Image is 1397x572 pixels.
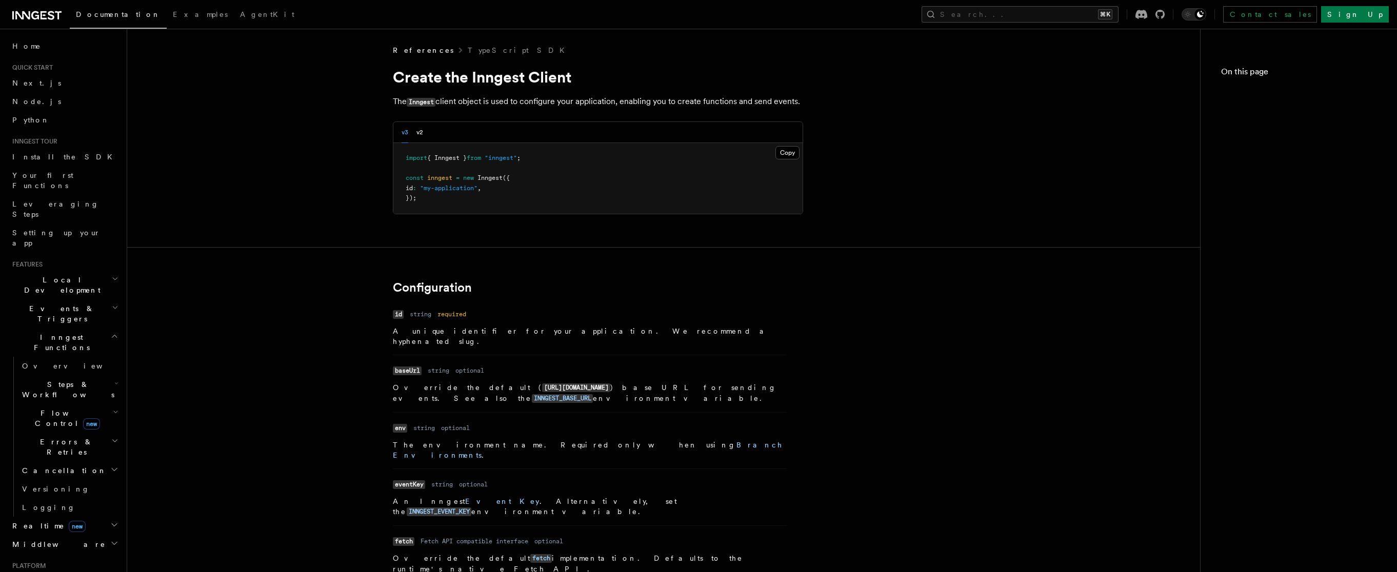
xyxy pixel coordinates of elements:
[8,299,121,328] button: Events & Triggers
[485,154,517,161] span: "inngest"
[240,10,294,18] span: AgentKit
[1321,6,1389,23] a: Sign Up
[416,122,423,143] button: v2
[393,537,414,546] code: fetch
[167,3,234,28] a: Examples
[1223,6,1317,23] a: Contact sales
[8,137,57,146] span: Inngest tour
[393,68,803,86] h1: Create the Inngest Client
[468,45,571,55] a: TypeScript SDK
[18,465,107,476] span: Cancellation
[8,223,121,252] a: Setting up your app
[22,485,90,493] span: Versioning
[8,517,121,535] button: Realtimenew
[8,260,43,269] span: Features
[1182,8,1206,21] button: Toggle dark mode
[393,366,422,375] code: baseUrl
[8,195,121,223] a: Leveraging Steps
[407,507,471,516] a: INNGEST_EVENT_KEY
[12,171,73,190] span: Your first Functions
[69,521,86,532] span: new
[22,503,75,512] span: Logging
[12,116,50,124] span: Python
[393,280,472,295] a: Configuration
[18,408,113,428] span: Flow Control
[76,10,161,18] span: Documentation
[459,480,488,488] dd: optional
[530,554,552,563] code: fetch
[18,480,121,498] a: Versioning
[427,174,452,181] span: inngest
[18,379,114,400] span: Steps & Workflows
[8,37,121,55] a: Home
[1221,66,1376,82] h4: On this page
[12,97,61,106] span: Node.js
[393,441,783,459] a: Branch Environments
[477,185,481,192] span: ,
[70,3,167,29] a: Documentation
[393,310,404,319] code: id
[8,521,86,531] span: Realtime
[420,185,477,192] span: "my-application"
[477,174,503,181] span: Inngest
[532,394,593,402] a: INNGEST_BASE_URL
[407,98,435,107] code: Inngest
[12,153,118,161] span: Install the SDK
[431,480,453,488] dd: string
[173,10,228,18] span: Examples
[18,437,111,457] span: Errors & Retries
[517,154,521,161] span: ;
[393,94,803,109] p: The client object is used to configure your application, enabling you to create functions and sen...
[542,383,610,392] code: [URL][DOMAIN_NAME]
[18,404,121,433] button: Flow Controlnew
[534,537,563,545] dd: optional
[8,535,121,554] button: Middleware
[406,185,413,192] span: id
[12,200,99,218] span: Leveraging Steps
[393,424,407,433] code: env
[18,461,121,480] button: Cancellation
[18,357,121,375] a: Overview
[12,79,61,87] span: Next.js
[8,148,121,166] a: Install the SDK
[413,424,435,432] dd: string
[393,382,787,404] p: Override the default ( ) base URL for sending events. See also the environment variable.
[12,229,101,247] span: Setting up your app
[437,310,466,318] dd: required
[8,303,112,324] span: Events & Triggers
[427,154,467,161] span: { Inngest }
[775,146,800,159] button: Copy
[393,496,787,517] p: An Inngest . Alternatively, set the environment variable.
[83,418,100,430] span: new
[12,41,41,51] span: Home
[455,366,484,375] dd: optional
[8,111,121,129] a: Python
[8,562,46,570] span: Platform
[8,328,121,357] button: Inngest Functions
[393,440,787,460] p: The environment name. Required only when using .
[393,480,425,489] code: eventKey
[503,174,510,181] span: ({
[456,174,460,181] span: =
[922,6,1119,23] button: Search...⌘K
[8,539,106,549] span: Middleware
[530,554,552,562] a: fetch
[428,366,449,375] dd: string
[18,375,121,404] button: Steps & Workflows
[406,194,416,201] span: });
[421,537,528,545] dd: Fetch API compatible interface
[8,271,121,299] button: Local Development
[406,154,427,161] span: import
[8,166,121,195] a: Your first Functions
[463,174,474,181] span: new
[406,174,424,181] span: const
[8,275,112,295] span: Local Development
[8,357,121,517] div: Inngest Functions
[413,185,416,192] span: :
[402,122,408,143] button: v3
[8,74,121,92] a: Next.js
[8,332,111,353] span: Inngest Functions
[467,154,481,161] span: from
[1098,9,1112,19] kbd: ⌘K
